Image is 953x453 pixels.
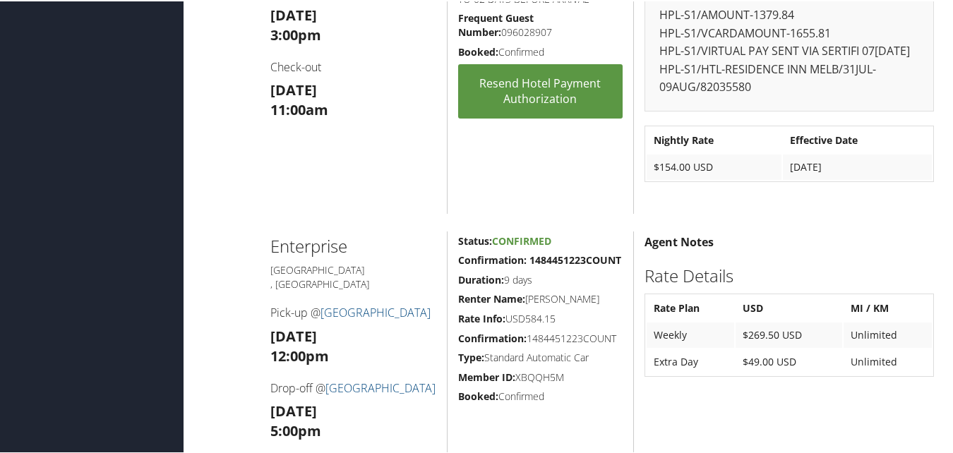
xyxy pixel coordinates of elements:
strong: Renter Name: [458,291,525,304]
td: [DATE] [783,153,932,179]
strong: Duration: [458,272,504,285]
h5: Standard Automatic Car [458,349,623,363]
h5: USD584.15 [458,310,623,325]
h2: Enterprise [270,233,436,257]
strong: Type: [458,349,484,363]
strong: 11:00am [270,99,328,118]
strong: [DATE] [270,325,317,344]
td: Extra Day [647,348,734,373]
strong: Frequent Guest Number: [458,10,534,37]
h2: Rate Details [645,262,934,286]
strong: Booked: [458,44,498,57]
strong: [DATE] [270,400,317,419]
strong: Confirmation: [458,330,527,344]
strong: Booked: [458,388,498,401]
h5: XBQQH5M [458,369,623,383]
strong: 12:00pm [270,345,329,364]
h5: [GEOGRAPHIC_DATA] , [GEOGRAPHIC_DATA] [270,262,436,289]
strong: 3:00pm [270,24,321,43]
td: $269.50 USD [736,321,842,346]
h4: Check-out [270,58,436,73]
h5: [PERSON_NAME] [458,291,623,305]
td: $49.00 USD [736,348,842,373]
strong: Rate Info: [458,310,505,324]
th: Effective Date [783,126,932,152]
th: USD [736,294,842,320]
td: $154.00 USD [647,153,781,179]
h5: Confirmed [458,388,623,402]
strong: Status: [458,233,492,246]
h5: 096028907 [458,10,623,37]
span: Confirmed [492,233,551,246]
h5: 1484451223COUNT [458,330,623,344]
a: [GEOGRAPHIC_DATA] [320,303,431,319]
strong: Agent Notes [645,233,714,248]
th: Rate Plan [647,294,734,320]
a: [GEOGRAPHIC_DATA] [325,379,436,394]
td: Weekly [647,321,734,346]
td: Unlimited [844,321,932,346]
h4: Drop-off @ [270,379,436,394]
th: Nightly Rate [647,126,781,152]
h5: Confirmed [458,44,623,58]
a: Resend Hotel Payment Authorization [458,63,623,117]
h5: 9 days [458,272,623,286]
strong: [DATE] [270,79,317,98]
strong: [DATE] [270,4,317,23]
td: Unlimited [844,348,932,373]
strong: Member ID: [458,369,515,382]
h4: Pick-up @ [270,303,436,319]
strong: 5:00pm [270,420,321,439]
strong: Confirmation: 1484451223COUNT [458,252,621,265]
th: MI / KM [844,294,932,320]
